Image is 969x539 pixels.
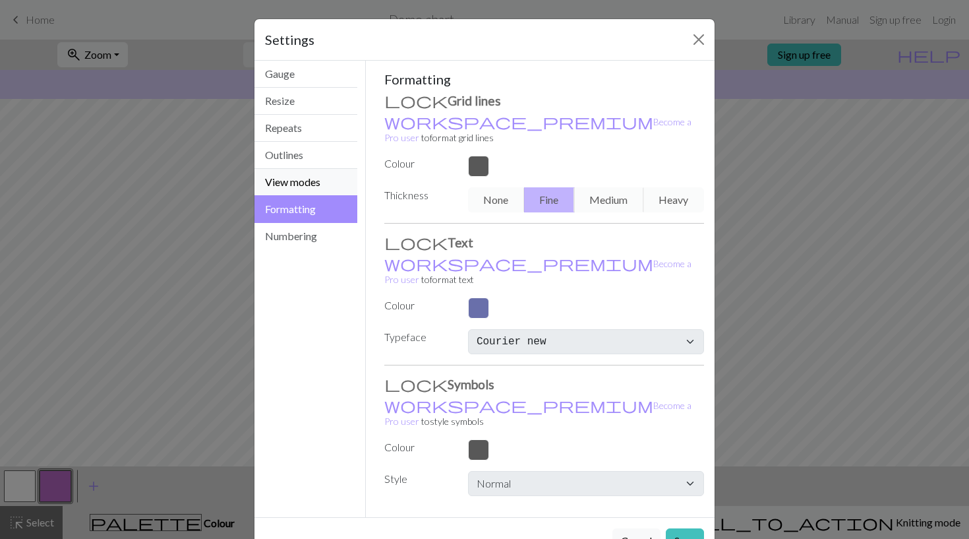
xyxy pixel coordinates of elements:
[384,396,653,414] span: workspace_premium
[384,116,691,143] small: to format grid lines
[254,169,357,196] button: View modes
[376,329,460,349] label: Typeface
[376,298,460,313] label: Colour
[384,258,691,285] small: to format text
[384,254,653,272] span: workspace_premium
[376,156,460,172] label: Colour
[384,258,691,285] a: Become a Pro user
[384,71,705,87] h5: Formatting
[384,112,653,131] span: workspace_premium
[254,223,357,249] button: Numbering
[384,400,691,427] a: Become a Pro user
[376,439,460,455] label: Colour
[265,30,314,49] h5: Settings
[254,142,357,169] button: Outlines
[254,88,357,115] button: Resize
[384,376,705,392] h3: Symbols
[688,29,709,50] button: Close
[254,195,357,223] button: Formatting
[254,115,357,142] button: Repeats
[254,61,357,88] button: Gauge
[384,116,691,143] a: Become a Pro user
[376,471,460,491] label: Style
[384,92,705,108] h3: Grid lines
[384,400,691,427] small: to style symbols
[376,187,460,207] label: Thickness
[384,234,705,250] h3: Text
